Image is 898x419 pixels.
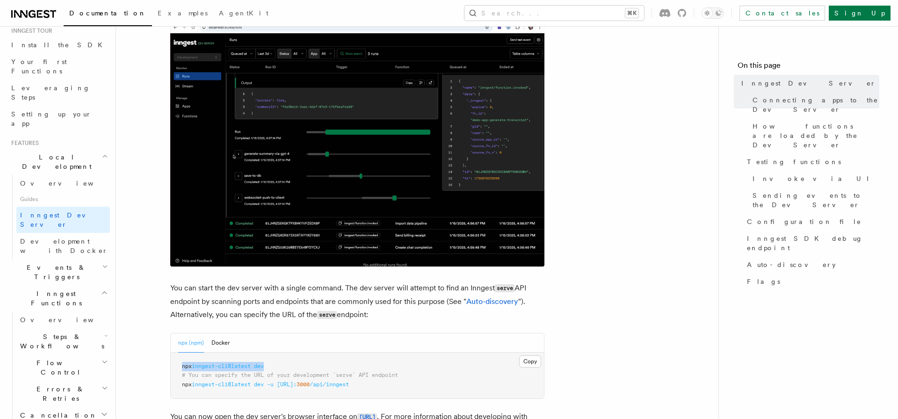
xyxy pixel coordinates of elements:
span: Events & Triggers [7,263,102,282]
span: inngest-cli@latest [192,381,251,388]
a: Sign Up [829,6,891,21]
span: How functions are loaded by the Dev Server [753,122,879,150]
a: Configuration file [743,213,879,230]
span: Examples [158,9,208,17]
span: npx [182,381,192,388]
button: Copy [519,355,541,368]
span: dev [254,363,264,369]
span: -u [267,381,274,388]
a: Sending events to the Dev Server [749,187,879,213]
span: Leveraging Steps [11,84,90,101]
span: 3000 [297,381,310,388]
button: Toggle dark mode [702,7,724,19]
a: Examples [152,3,213,25]
span: Setting up your app [11,110,92,127]
a: Overview [16,175,110,192]
span: Configuration file [747,217,862,226]
h4: On this page [738,60,879,75]
a: Auto-discovery [743,256,879,273]
a: Contact sales [739,6,825,21]
div: Local Development [7,175,110,259]
a: Connecting apps to the Dev Server [749,92,879,118]
span: Documentation [69,9,146,17]
a: Inngest Dev Server [16,207,110,233]
span: Inngest SDK debug endpoint [747,234,879,253]
a: Overview [16,311,110,328]
span: Features [7,139,39,147]
span: dev [254,381,264,388]
a: Inngest Dev Server [738,75,879,92]
a: AgentKit [213,3,274,25]
a: Setting up your app [7,106,110,132]
img: Dev Server Demo [170,12,544,267]
span: # You can specify the URL of your development `serve` API endpoint [182,372,398,378]
span: Auto-discovery [747,260,836,269]
a: How functions are loaded by the Dev Server [749,118,879,153]
button: Events & Triggers [7,259,110,285]
span: Inngest Dev Server [741,79,876,88]
a: Auto-discovery [466,297,518,306]
button: Local Development [7,149,110,175]
span: Testing functions [747,157,841,166]
kbd: ⌘K [625,8,638,18]
span: AgentKit [219,9,268,17]
code: serve [495,284,514,292]
span: Your first Functions [11,58,67,75]
a: Install the SDK [7,36,110,53]
span: Connecting apps to the Dev Server [753,95,879,114]
a: Testing functions [743,153,879,170]
span: Flow Control [16,358,101,377]
button: Search...⌘K [464,6,644,21]
button: Inngest Functions [7,285,110,311]
span: Local Development [7,152,102,171]
span: Overview [20,180,116,187]
button: npx (npm) [178,333,204,353]
span: Development with Docker [20,238,108,254]
a: Invoke via UI [749,170,879,187]
span: Flags [747,277,780,286]
span: Guides [16,192,110,207]
a: Inngest SDK debug endpoint [743,230,879,256]
span: Errors & Retries [16,384,101,403]
a: Documentation [64,3,152,26]
button: Errors & Retries [16,381,110,407]
a: Leveraging Steps [7,79,110,106]
button: Docker [211,333,230,353]
span: inngest-cli@latest [192,363,251,369]
p: You can start the dev server with a single command. The dev server will attempt to find an Innges... [170,282,544,322]
span: Invoke via UI [753,174,877,183]
button: Steps & Workflows [16,328,110,354]
span: Inngest tour [7,27,52,35]
span: [URL]: [277,381,297,388]
span: Inngest Dev Server [20,211,100,228]
a: Flags [743,273,879,290]
span: Sending events to the Dev Server [753,191,879,209]
span: Install the SDK [11,41,108,49]
button: Flow Control [16,354,110,381]
span: npx [182,363,192,369]
code: serve [317,311,337,319]
a: Development with Docker [16,233,110,259]
span: /api/inngest [310,381,349,388]
span: Overview [20,316,116,324]
span: Steps & Workflows [16,332,104,351]
a: Your first Functions [7,53,110,79]
span: Inngest Functions [7,289,101,308]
